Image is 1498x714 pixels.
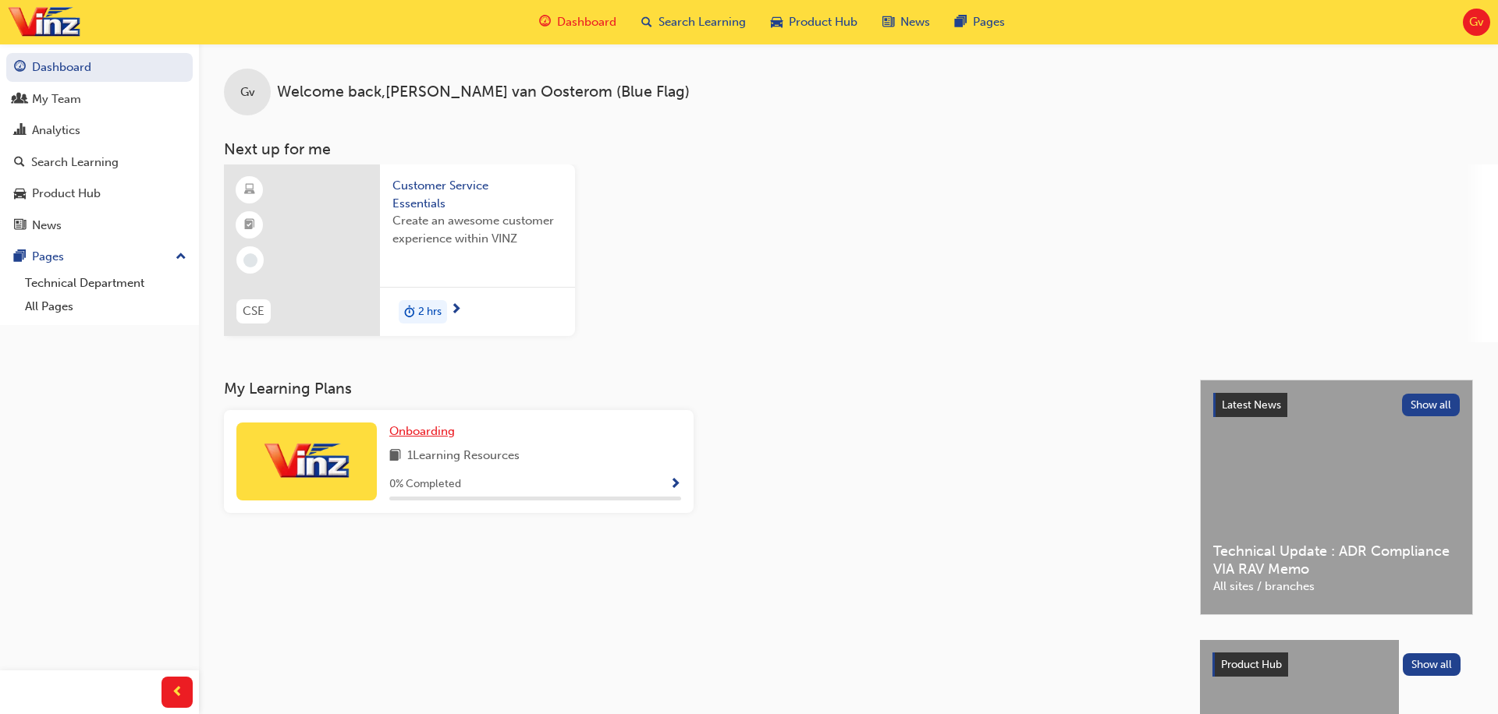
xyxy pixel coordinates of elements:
span: pages-icon [14,250,26,264]
span: people-icon [14,93,26,107]
img: vinz [264,440,350,482]
span: guage-icon [14,61,26,75]
span: news-icon [14,219,26,233]
span: 0 % Completed [389,475,461,493]
span: Pages [973,13,1005,31]
span: car-icon [771,12,783,32]
span: car-icon [14,187,26,201]
a: Product Hub [6,179,193,208]
div: Product Hub [32,185,101,203]
a: guage-iconDashboard [527,6,629,38]
span: News [900,13,930,31]
span: news-icon [882,12,894,32]
a: pages-iconPages [942,6,1017,38]
div: News [32,217,62,235]
a: Analytics [6,116,193,145]
a: My Team [6,85,193,114]
span: Create an awesome customer experience within VINZ [392,212,563,247]
span: next-icon [450,303,462,317]
img: vinz [8,5,80,40]
span: 1 Learning Resources [407,447,520,466]
span: Gv [240,83,255,101]
button: Show all [1402,394,1461,416]
a: Dashboard [6,53,193,82]
span: All sites / branches [1213,578,1460,596]
span: up-icon [176,247,186,267]
button: Show Progress [669,475,681,494]
span: booktick-icon [244,215,255,235]
a: news-iconNews [870,6,942,38]
h3: Next up for me [199,140,1498,158]
span: book-icon [389,447,401,466]
span: Latest News [1222,398,1281,412]
span: Technical Update : ADR Compliance VIA RAV Memo [1213,543,1460,578]
span: 2 hrs [418,303,442,321]
span: duration-icon [404,302,415,322]
span: CSE [243,302,264,320]
span: Product Hub [1221,658,1282,671]
span: Show Progress [669,478,681,492]
span: chart-icon [14,124,26,138]
span: Gv [1469,13,1484,31]
a: Onboarding [389,422,461,440]
a: News [6,211,193,240]
span: learningResourceType_ELEARNING-icon [244,180,255,200]
a: search-iconSearch Learning [629,6,758,38]
span: Welcome back , [PERSON_NAME] van Oosterom (Blue Flag) [277,83,690,101]
a: Latest NewsShow allTechnical Update : ADR Compliance VIA RAV MemoAll sites / branches [1200,380,1473,615]
div: Search Learning [31,154,119,171]
h3: My Learning Plans [224,380,1175,398]
button: Show all [1403,653,1461,676]
span: Product Hub [789,13,857,31]
span: Search Learning [658,13,746,31]
span: pages-icon [955,12,967,32]
a: CSECustomer Service EssentialsCreate an awesome customer experience within VINZduration-icon2 hrs [224,164,575,336]
span: Onboarding [389,424,455,438]
div: My Team [32,90,81,108]
button: Pages [6,242,193,271]
button: Gv [1463,9,1490,36]
span: learningRecordVerb_NONE-icon [243,253,257,267]
div: Pages [32,248,64,266]
a: Technical Department [19,271,193,295]
div: Analytics [32,122,80,140]
a: car-iconProduct Hub [758,6,870,38]
a: Latest NewsShow all [1213,393,1460,418]
span: Customer Service Essentials [392,177,563,212]
span: prev-icon [172,683,183,702]
span: guage-icon [539,12,551,32]
span: Dashboard [557,13,616,31]
button: DashboardMy TeamAnalyticsSearch LearningProduct HubNews [6,50,193,242]
span: search-icon [14,156,25,170]
a: All Pages [19,295,193,319]
a: Search Learning [6,148,193,177]
a: Product HubShow all [1212,652,1461,677]
span: search-icon [641,12,652,32]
